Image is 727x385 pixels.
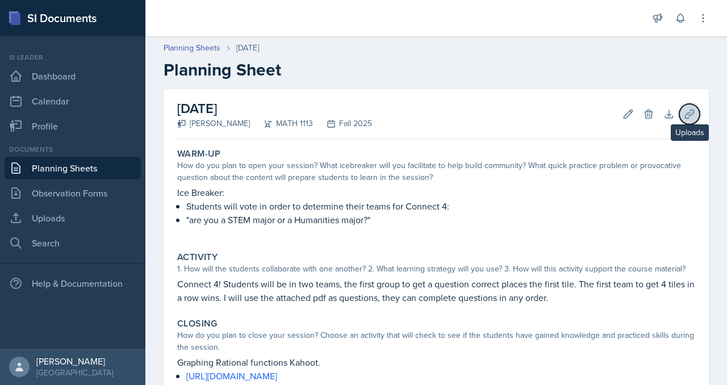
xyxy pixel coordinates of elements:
a: Observation Forms [5,182,141,204]
button: Uploads [679,104,700,124]
div: [DATE] [236,42,259,54]
div: 1. How will the students collaborate with one another? 2. What learning strategy will you use? 3.... [177,263,695,275]
h2: [DATE] [177,98,372,119]
p: Students will vote in order to determine their teams for Connect 4: [186,199,695,213]
div: How do you plan to open your session? What icebreaker will you facilitate to help build community... [177,160,695,183]
a: Search [5,232,141,254]
a: Planning Sheets [5,157,141,179]
label: Closing [177,318,218,329]
a: Uploads [5,207,141,229]
h2: Planning Sheet [164,60,709,80]
div: Fall 2025 [313,118,372,129]
a: Calendar [5,90,141,112]
a: Planning Sheets [164,42,220,54]
div: Si leader [5,52,141,62]
p: Graphing Rational functions Kahoot. [177,355,695,369]
p: Connect 4! Students will be in two teams, the first group to get a question correct places the fi... [177,277,695,304]
label: Warm-Up [177,148,221,160]
label: Activity [177,252,218,263]
div: [GEOGRAPHIC_DATA] [36,367,113,378]
div: Documents [5,144,141,154]
a: [URL][DOMAIN_NAME] [186,370,277,382]
div: Help & Documentation [5,272,141,295]
p: "are you a STEM major or a Humanities major?" [186,213,695,227]
div: [PERSON_NAME] [177,118,250,129]
div: MATH 1113 [250,118,313,129]
div: [PERSON_NAME] [36,355,113,367]
a: Dashboard [5,65,141,87]
div: How do you plan to close your session? Choose an activity that will check to see if the students ... [177,329,695,353]
a: Profile [5,115,141,137]
p: Ice Breaker: [177,186,695,199]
